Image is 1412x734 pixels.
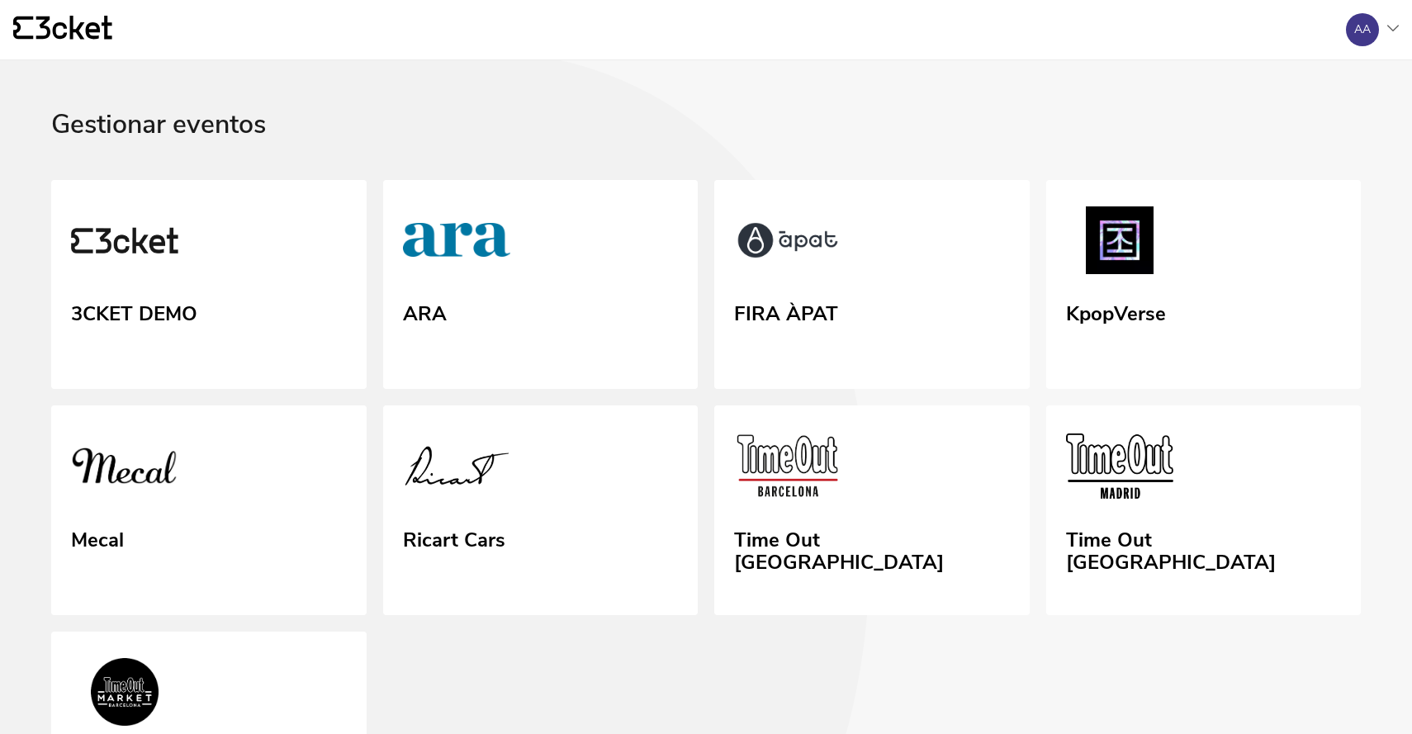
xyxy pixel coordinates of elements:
[383,180,699,390] a: ARA ARA
[1066,296,1166,326] div: KpopVerse
[403,206,510,281] img: ARA
[51,405,367,615] a: Mecal Mecal
[71,432,178,506] img: Mecal
[1354,23,1371,36] div: AA
[13,16,112,44] a: {' '}
[734,206,841,281] img: FIRA ÀPAT
[51,180,367,390] a: 3CKET DEMO 3CKET DEMO
[734,432,841,506] img: Time Out Barcelona
[403,432,510,506] img: Ricart Cars
[734,523,1010,575] div: Time Out [GEOGRAPHIC_DATA]
[1066,206,1173,281] img: KpopVerse
[71,296,197,326] div: 3CKET DEMO
[714,180,1030,390] a: FIRA ÀPAT FIRA ÀPAT
[1046,180,1362,390] a: KpopVerse KpopVerse
[403,296,447,326] div: ARA
[383,405,699,615] a: Ricart Cars Ricart Cars
[1046,405,1362,615] a: Time Out Madrid Time Out [GEOGRAPHIC_DATA]
[1066,432,1173,506] img: Time Out Madrid
[71,523,124,552] div: Mecal
[71,658,178,732] img: Time Out Market Barcelona
[1066,523,1342,575] div: Time Out [GEOGRAPHIC_DATA]
[51,110,1361,180] div: Gestionar eventos
[13,17,33,40] g: {' '}
[714,405,1030,615] a: Time Out Barcelona Time Out [GEOGRAPHIC_DATA]
[403,523,505,552] div: Ricart Cars
[734,296,838,326] div: FIRA ÀPAT
[71,206,178,281] img: 3CKET DEMO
